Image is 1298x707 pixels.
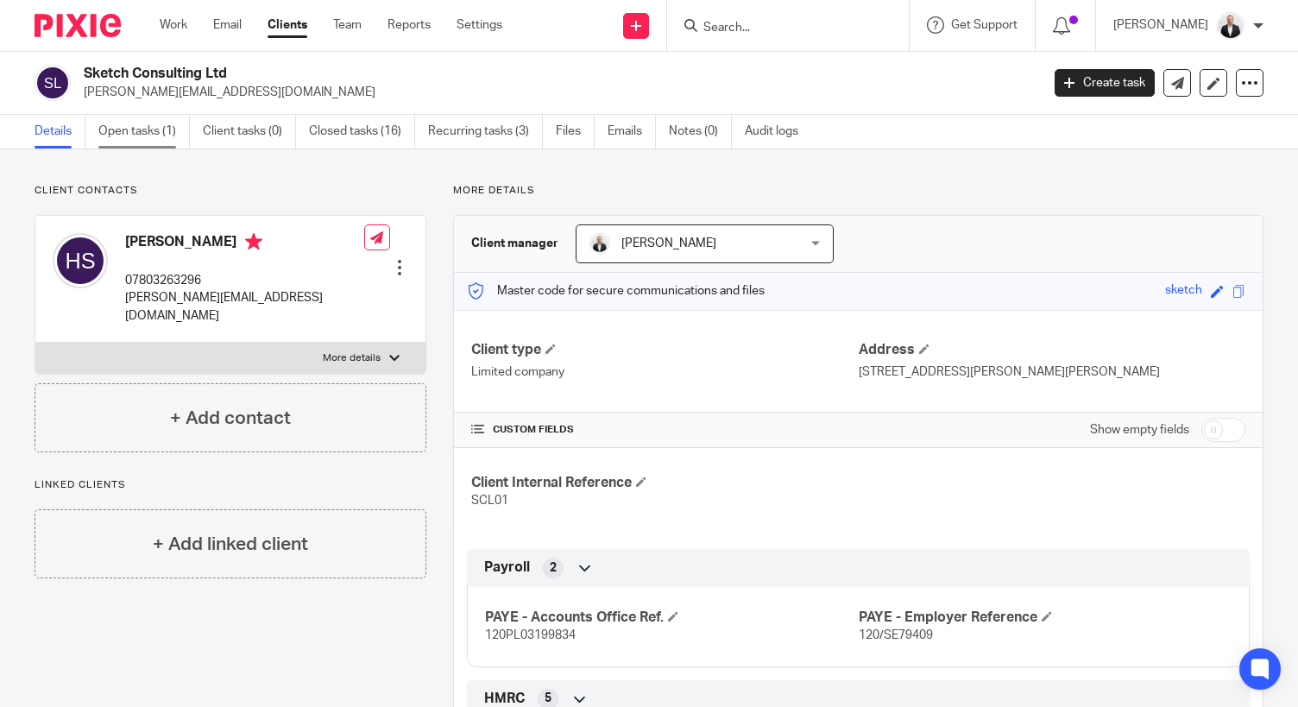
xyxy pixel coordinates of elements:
[323,351,381,365] p: More details
[388,16,431,34] a: Reports
[203,115,296,148] a: Client tasks (0)
[951,19,1018,31] span: Get Support
[213,16,242,34] a: Email
[484,559,530,577] span: Payroll
[621,237,716,249] span: [PERSON_NAME]
[35,478,426,492] p: Linked clients
[1090,421,1189,439] label: Show empty fields
[471,341,858,359] h4: Client type
[98,115,190,148] a: Open tasks (1)
[608,115,656,148] a: Emails
[1165,281,1202,301] div: sketch
[485,609,858,627] h4: PAYE - Accounts Office Ref.
[1217,12,1244,40] img: _SKY9589-Edit-2.jpeg
[35,184,426,198] p: Client contacts
[471,474,858,492] h4: Client Internal Reference
[309,115,415,148] a: Closed tasks (16)
[35,14,121,37] img: Pixie
[471,235,558,252] h3: Client manager
[35,115,85,148] a: Details
[859,629,933,641] span: 120/SE79409
[153,531,308,558] h4: + Add linked client
[589,233,610,254] img: _SKY9589-Edit-2.jpeg
[859,363,1245,381] p: [STREET_ADDRESS][PERSON_NAME][PERSON_NAME]
[669,115,732,148] a: Notes (0)
[745,115,811,148] a: Audit logs
[485,629,576,641] span: 120PL03199834
[245,233,262,250] i: Primary
[84,65,840,83] h2: Sketch Consulting Ltd
[556,115,595,148] a: Files
[125,272,364,289] p: 07803263296
[859,609,1232,627] h4: PAYE - Employer Reference
[170,405,291,432] h4: + Add contact
[53,233,108,288] img: svg%3E
[467,282,765,300] p: Master code for secure communications and files
[333,16,362,34] a: Team
[1113,16,1208,34] p: [PERSON_NAME]
[457,16,502,34] a: Settings
[84,84,1029,101] p: [PERSON_NAME][EMAIL_ADDRESS][DOMAIN_NAME]
[859,341,1245,359] h4: Address
[160,16,187,34] a: Work
[545,690,551,707] span: 5
[1055,69,1155,97] a: Create task
[268,16,307,34] a: Clients
[702,21,857,36] input: Search
[428,115,543,148] a: Recurring tasks (3)
[471,495,508,507] span: SCL01
[471,423,858,437] h4: CUSTOM FIELDS
[125,289,364,325] p: [PERSON_NAME][EMAIL_ADDRESS][DOMAIN_NAME]
[35,65,71,101] img: svg%3E
[453,184,1263,198] p: More details
[125,233,364,255] h4: [PERSON_NAME]
[471,363,858,381] p: Limited company
[550,559,557,577] span: 2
